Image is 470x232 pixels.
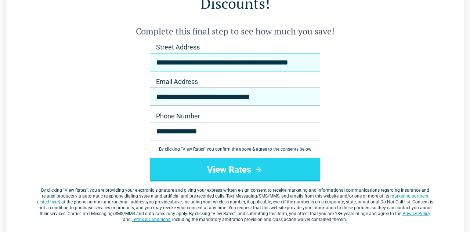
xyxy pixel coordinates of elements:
[36,187,434,222] label: By clicking " ", you are providing your electronic signature and giving your express written e-si...
[150,146,320,152] div: By clicking " View Rates " you confirm the above & agree to the consents below
[402,211,430,216] a: Privacy Policy
[150,158,320,181] button: View Rates
[132,217,170,222] a: Terms & Conditions
[150,112,320,121] label: Phone Number
[150,43,320,52] label: Street Address
[150,77,320,86] label: Email Address
[36,25,434,37] h2: Complete this final step to see how much you save!
[65,188,86,193] span: View Rates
